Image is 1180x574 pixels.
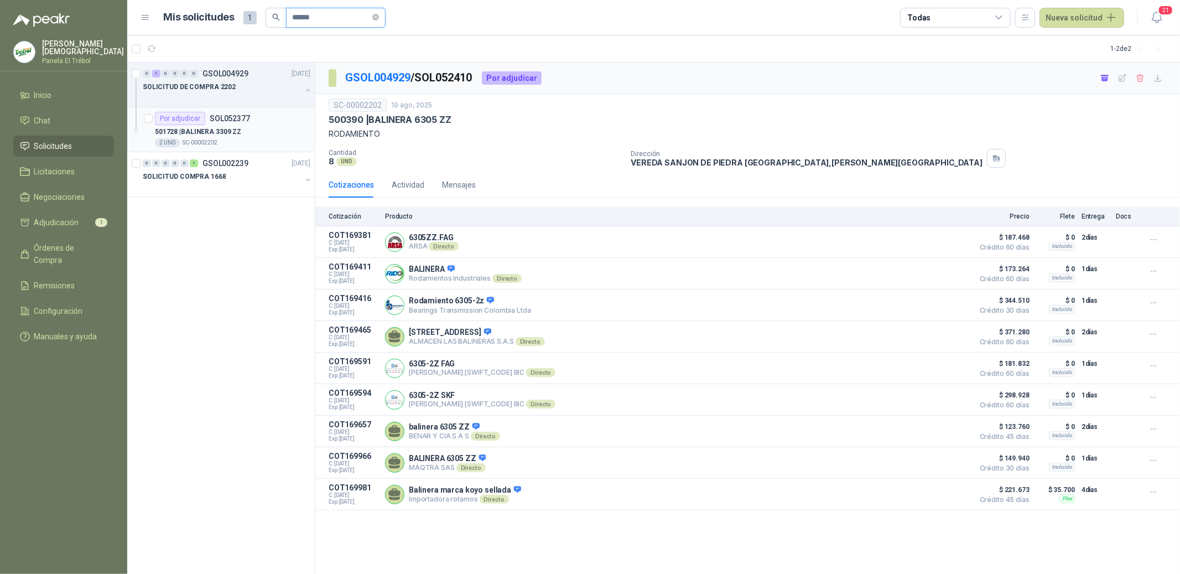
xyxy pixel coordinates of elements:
[1036,483,1075,497] p: $ 35.700
[345,71,410,84] a: GSOL004929
[180,159,189,167] div: 0
[202,159,248,167] p: GSOL002239
[1110,40,1167,58] div: 1 - 2 de 2
[143,70,151,77] div: 0
[974,452,1030,465] span: $ 149.940
[471,432,500,441] div: Directo
[329,213,378,220] p: Cotización
[409,400,555,408] p: [PERSON_NAME] [SWIFT_CODE] BIC
[631,150,983,158] p: Dirección
[210,115,250,122] p: SOL052377
[386,359,404,378] img: Company Logo
[13,110,114,131] a: Chat
[13,237,114,271] a: Órdenes de Compra
[1082,389,1109,402] p: 1 días
[13,187,114,208] a: Negociaciones
[155,112,205,125] div: Por adjudicar
[974,244,1030,251] span: Crédito 60 días
[1082,262,1109,276] p: 1 días
[1082,483,1109,497] p: 4 días
[386,233,404,251] img: Company Logo
[526,368,555,377] div: Directo
[292,158,310,169] p: [DATE]
[329,271,378,278] span: C: [DATE]
[13,85,114,106] a: Inicio
[1039,8,1124,28] button: Nueva solicitud
[329,179,374,191] div: Cotizaciones
[190,70,198,77] div: 0
[155,127,241,137] p: 501728 | BALINERA 3309 ZZ
[1158,5,1173,15] span: 21
[429,242,458,251] div: Directo
[974,465,1030,472] span: Crédito 30 días
[34,89,52,101] span: Inicio
[152,70,160,77] div: 1
[480,495,509,504] div: Directo
[171,159,179,167] div: 0
[329,397,378,404] span: C: [DATE]
[1036,420,1075,433] p: $ 0
[202,70,248,77] p: GSOL004929
[409,368,555,377] p: [PERSON_NAME] [SWIFT_CODE] BIC
[13,275,114,296] a: Remisiones
[1059,494,1075,503] div: Flex
[329,262,378,271] p: COT169411
[1116,213,1138,220] p: Docs
[14,42,35,63] img: Company Logo
[409,274,522,283] p: Rodamientos Industriales
[34,280,75,292] span: Remisiones
[13,136,114,157] a: Solicitudes
[329,483,378,492] p: COT169981
[143,172,226,182] p: SOLICITUD COMPRA 1668
[13,161,114,182] a: Licitaciones
[1082,213,1109,220] p: Entrega
[34,242,103,266] span: Órdenes de Compra
[907,12,931,24] div: Todas
[329,334,378,341] span: C: [DATE]
[974,433,1030,440] span: Crédito 45 días
[516,337,545,346] div: Directo
[974,483,1030,497] span: $ 221.673
[409,265,522,275] p: BALINERA
[409,485,521,495] p: Balinera marca koyo sellada
[409,422,500,432] p: balinera 6305 ZZ
[1082,325,1109,339] p: 2 días
[1082,357,1109,370] p: 1 días
[190,159,198,167] div: 1
[329,128,1167,140] p: RODAMIENTO
[1082,294,1109,307] p: 1 días
[143,82,236,92] p: SOLICITUD DE COMPRA 2202
[42,58,124,64] p: Panela El Trébol
[34,115,51,127] span: Chat
[409,296,531,306] p: Rodamiento 6305-2z
[13,301,114,322] a: Configuración
[13,13,70,27] img: Logo peakr
[329,341,378,348] span: Exp: [DATE]
[409,432,500,441] p: BENAR Y CIA S A S
[386,391,404,409] img: Company Logo
[1036,262,1075,276] p: $ 0
[1049,368,1075,377] div: Incluido
[329,467,378,474] span: Exp: [DATE]
[1082,420,1109,433] p: 2 días
[974,420,1030,433] span: $ 123.760
[1036,389,1075,402] p: $ 0
[329,278,378,285] span: Exp: [DATE]
[974,262,1030,276] span: $ 173.264
[127,107,315,152] a: Por adjudicarSOL052377501728 |BALINERA 3309 ZZ2 UNDSC-00002202
[1049,431,1075,440] div: Incluido
[329,461,378,467] span: C: [DATE]
[329,325,378,334] p: COT169465
[391,100,432,111] p: 19 ago, 2025
[492,274,522,283] div: Directo
[95,218,107,227] span: 1
[1036,357,1075,370] p: $ 0
[13,212,114,233] a: Adjudicación1
[1082,231,1109,244] p: 2 días
[329,429,378,436] span: C: [DATE]
[1049,273,1075,282] div: Incluido
[1036,213,1075,220] p: Flete
[329,157,334,166] p: 8
[631,158,983,167] p: VEREDA SANJON DE PIEDRA [GEOGRAPHIC_DATA] , [PERSON_NAME][GEOGRAPHIC_DATA]
[180,70,189,77] div: 0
